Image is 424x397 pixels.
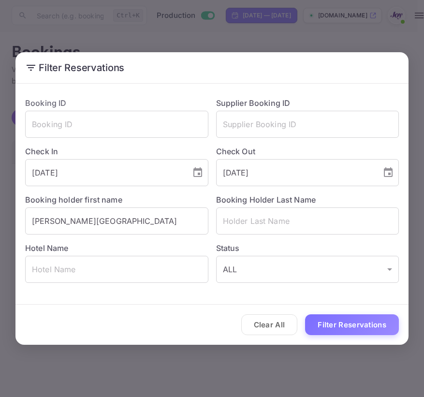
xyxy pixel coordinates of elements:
label: Supplier Booking ID [216,98,291,108]
input: Booking ID [25,111,208,138]
input: Supplier Booking ID [216,111,399,138]
button: Choose date, selected date is Sep 5, 2025 [379,163,398,182]
label: Hotel Name [25,243,69,253]
input: Holder First Name [25,207,208,235]
label: Booking holder first name [25,195,122,205]
button: Choose date, selected date is Oct 4, 2025 [188,163,207,182]
input: Holder Last Name [216,207,399,235]
h2: Filter Reservations [15,52,409,83]
label: Check Out [216,146,399,157]
label: Status [216,242,399,254]
button: Clear All [241,314,298,335]
div: ALL [216,256,399,283]
input: yyyy-mm-dd [216,159,375,186]
button: Filter Reservations [305,314,399,335]
input: yyyy-mm-dd [25,159,184,186]
input: Hotel Name [25,256,208,283]
label: Check In [25,146,208,157]
label: Booking Holder Last Name [216,195,316,205]
label: Booking ID [25,98,67,108]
